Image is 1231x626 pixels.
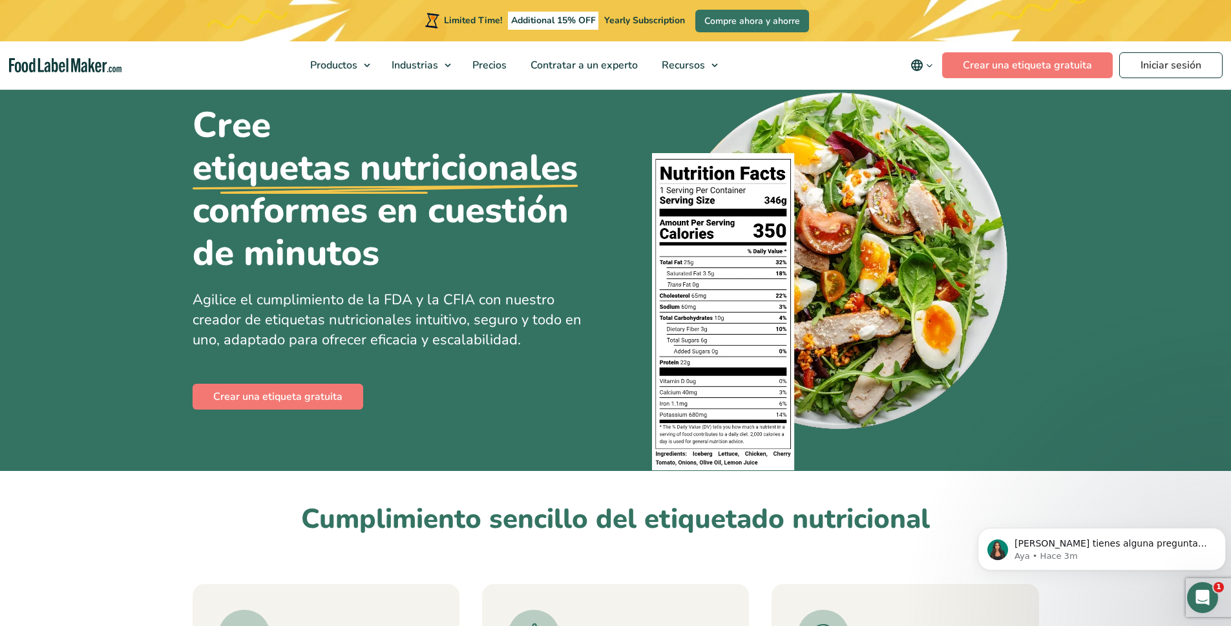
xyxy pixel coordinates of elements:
span: Industrias [388,58,439,72]
img: Un plato de comida con una etiqueta de información nutricional encima. [652,84,1012,471]
span: Productos [306,58,359,72]
span: Yearly Subscription [604,14,685,26]
a: Productos [299,41,377,89]
a: Crear una etiqueta gratuita [942,52,1113,78]
span: Contratar a un experto [527,58,639,72]
a: Compre ahora y ahorre [695,10,809,32]
a: Contratar a un experto [519,41,647,89]
iframe: Intercom notifications mensaje [973,501,1231,591]
a: Precios [461,41,516,89]
span: Recursos [658,58,706,72]
h1: Cree conformes en cuestión de minutos [193,104,606,275]
iframe: Intercom live chat [1187,582,1218,613]
a: Recursos [650,41,724,89]
a: Crear una etiqueta gratuita [193,384,363,410]
span: Agilice el cumplimiento de la FDA y la CFIA con nuestro creador de etiquetas nutricionales intuit... [193,290,582,350]
a: Industrias [380,41,458,89]
span: Precios [468,58,508,72]
span: Additional 15% OFF [508,12,599,30]
u: etiquetas nutricionales [193,147,578,189]
span: 1 [1214,582,1224,592]
a: Iniciar sesión [1119,52,1223,78]
h2: Cumplimiento sencillo del etiquetado nutricional [193,502,1039,537]
span: Limited Time! [444,14,502,26]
